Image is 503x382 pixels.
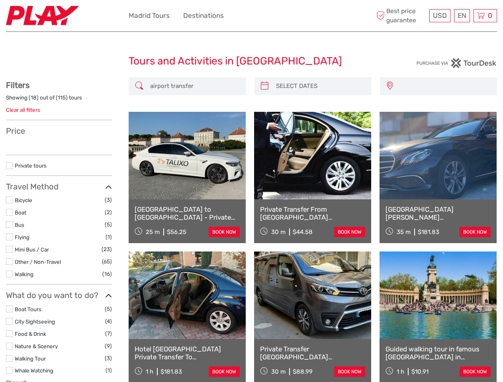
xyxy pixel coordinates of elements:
[209,227,240,237] a: book now
[105,341,112,351] span: (9)
[397,368,404,375] span: 1 h
[260,345,365,361] a: Private Transfer [GEOGRAPHIC_DATA] [PERSON_NAME][GEOGRAPHIC_DATA] to [GEOGRAPHIC_DATA] in Vans up...
[6,107,40,113] a: Clear all filters
[183,10,224,21] a: Destinations
[105,220,112,229] span: (5)
[15,343,58,349] a: Nature & Scenery
[293,368,313,375] div: $88.99
[15,355,46,362] a: Walking Tour
[374,7,427,24] span: Best price guarantee
[416,58,497,68] img: PurchaseViaTourDesk.png
[15,222,24,228] a: Bus
[15,271,33,277] a: Walking
[106,232,112,242] span: (1)
[460,366,491,377] a: book now
[15,367,53,374] a: Whale Watching
[129,55,374,68] h1: Tours and Activities in [GEOGRAPHIC_DATA]
[105,317,112,326] span: (4)
[209,366,240,377] a: book now
[433,12,447,19] span: USD
[273,79,368,93] input: SELECT DATES
[6,6,79,25] img: 2467-7e1744d7-2434-4362-8842-68c566c31c52_logo_small.jpg
[15,318,55,325] a: City Sightseeing
[397,228,411,236] span: 35 m
[487,12,493,19] span: 0
[454,9,470,22] div: EN
[411,368,429,375] div: $10.91
[6,182,112,191] h3: Travel Method
[147,79,242,93] input: SEARCH
[105,304,112,314] span: (5)
[386,345,491,361] a: Guided walking tour in famous [GEOGRAPHIC_DATA] in [GEOGRAPHIC_DATA]
[15,246,49,253] a: Mini Bus / Car
[105,195,112,205] span: (3)
[334,366,365,377] a: book now
[6,290,112,300] h3: What do you want to do?
[135,205,240,222] a: [GEOGRAPHIC_DATA] to [GEOGRAPHIC_DATA] - Private Transfer (MAD)
[105,329,112,338] span: (7)
[102,257,112,266] span: (65)
[6,80,29,90] strong: Filters
[129,10,170,21] a: Madrid Tours
[271,368,286,375] span: 30 m
[386,205,491,222] a: [GEOGRAPHIC_DATA] [PERSON_NAME][GEOGRAPHIC_DATA] Private Transfer To [GEOGRAPHIC_DATA]
[6,126,112,136] h3: Price
[15,331,46,337] a: Food & Drink
[15,306,41,312] a: Boat Tours
[293,228,313,236] div: $44.58
[135,345,240,361] a: Hotel [GEOGRAPHIC_DATA] Private Transfer To [GEOGRAPHIC_DATA] [PERSON_NAME][GEOGRAPHIC_DATA]
[15,197,32,203] a: Bicycle
[6,94,112,106] div: Showing ( ) out of ( ) tours
[15,234,29,240] a: Flying
[31,94,37,101] label: 18
[105,208,112,217] span: (2)
[58,94,66,101] label: 115
[146,228,160,236] span: 25 m
[105,354,112,363] span: (3)
[460,227,491,237] a: book now
[167,228,186,236] div: $56.25
[15,162,47,169] a: Private tours
[102,269,112,279] span: (16)
[146,368,153,375] span: 1 h
[334,227,365,237] a: book now
[15,259,61,265] a: Other / Non-Travel
[106,366,112,375] span: (1)
[15,209,26,216] a: Boat
[271,228,286,236] span: 30 m
[102,245,112,254] span: (23)
[260,205,365,222] a: Private Transfer From [GEOGRAPHIC_DATA][PERSON_NAME] to [GEOGRAPHIC_DATA]
[160,368,182,375] div: $181.83
[418,228,439,236] div: $181.83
